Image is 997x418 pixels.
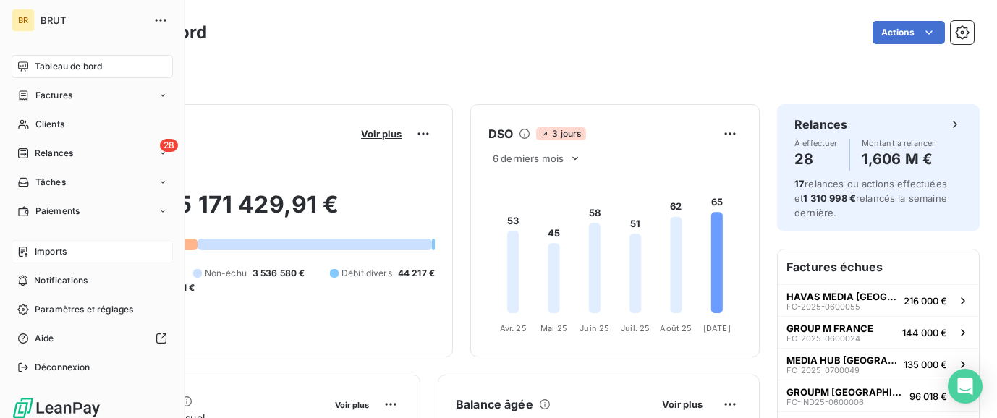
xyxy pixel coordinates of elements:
[41,14,145,26] span: BRUT
[862,148,936,171] h4: 1,606 M €
[904,295,947,307] span: 216 000 €
[660,323,692,333] tspan: Août 25
[862,139,936,148] span: Montant à relancer
[35,176,66,189] span: Tâches
[35,147,73,160] span: Relances
[540,323,567,333] tspan: Mai 25
[398,267,435,280] span: 44 217 €
[778,348,979,380] button: MEDIA HUB [GEOGRAPHIC_DATA]FC-2025-0700049135 000 €
[35,205,80,218] span: Paiements
[948,369,983,404] div: Open Intercom Messenger
[703,323,731,333] tspan: [DATE]
[35,332,54,345] span: Aide
[794,148,838,171] h4: 28
[621,323,650,333] tspan: Juil. 25
[35,303,133,316] span: Paramètres et réglages
[778,284,979,316] button: HAVAS MEDIA [GEOGRAPHIC_DATA]FC-2025-0600055216 000 €
[488,125,513,142] h6: DSO
[904,359,947,370] span: 135 000 €
[500,323,527,333] tspan: Avr. 25
[658,398,707,411] button: Voir plus
[786,398,864,406] span: FC-IND25-0600006
[331,398,373,411] button: Voir plus
[786,291,898,302] span: HAVAS MEDIA [GEOGRAPHIC_DATA]
[803,192,856,204] span: 1 310 998 €
[778,249,979,284] h6: Factures échues
[786,334,860,343] span: FC-2025-0600024
[794,178,805,189] span: 17
[909,391,947,402] span: 96 018 €
[335,400,369,410] span: Voir plus
[361,128,402,140] span: Voir plus
[160,139,178,152] span: 28
[35,60,102,73] span: Tableau de bord
[662,398,703,410] span: Voir plus
[456,396,533,413] h6: Balance âgée
[35,361,90,374] span: Déconnexion
[12,327,173,350] a: Aide
[786,323,873,334] span: GROUP M FRANCE
[794,139,838,148] span: À effectuer
[580,323,609,333] tspan: Juin 25
[786,302,860,311] span: FC-2025-0600055
[778,316,979,348] button: GROUP M FRANCEFC-2025-0600024144 000 €
[786,354,898,366] span: MEDIA HUB [GEOGRAPHIC_DATA]
[778,380,979,411] button: GROUPM [GEOGRAPHIC_DATA]FC-IND25-060000696 018 €
[35,89,72,102] span: Factures
[786,386,904,398] span: GROUPM [GEOGRAPHIC_DATA]
[12,9,35,32] div: BR
[902,327,947,338] span: 144 000 €
[341,267,392,280] span: Débit divers
[794,116,847,133] h6: Relances
[493,153,564,164] span: 6 derniers mois
[786,366,860,375] span: FC-2025-0700049
[82,190,435,234] h2: 5 171 429,91 €
[536,127,585,140] span: 3 jours
[34,274,88,287] span: Notifications
[35,118,64,131] span: Clients
[357,127,406,140] button: Voir plus
[794,178,947,218] span: relances ou actions effectuées et relancés la semaine dernière.
[205,267,247,280] span: Non-échu
[873,21,945,44] button: Actions
[253,267,305,280] span: 3 536 580 €
[35,245,67,258] span: Imports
